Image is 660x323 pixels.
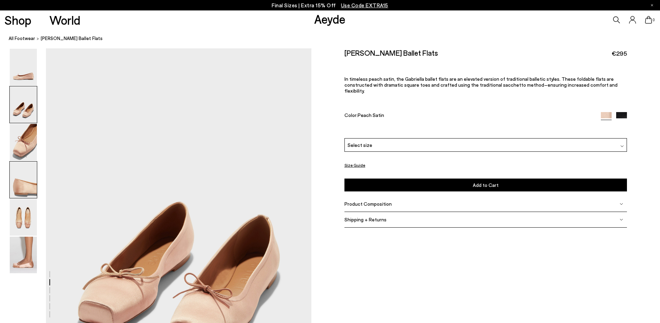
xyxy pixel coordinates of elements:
[41,35,103,42] span: [PERSON_NAME] Ballet Flats
[348,141,372,149] span: Select size
[49,14,80,26] a: World
[10,124,37,160] img: Gabriella Satin Ballet Flats - Image 3
[612,49,627,58] span: €295
[620,218,623,221] img: svg%3E
[10,86,37,123] img: Gabriella Satin Ballet Flats - Image 2
[344,48,438,57] h2: [PERSON_NAME] Ballet Flats
[652,18,655,22] span: 0
[344,112,592,120] div: Color:
[9,35,35,42] a: All Footwear
[10,237,37,273] img: Gabriella Satin Ballet Flats - Image 6
[10,199,37,236] img: Gabriella Satin Ballet Flats - Image 5
[344,179,627,191] button: Add to Cart
[344,161,365,170] button: Size Guide
[341,2,388,8] span: Navigate to /collections/ss25-final-sizes
[620,144,624,148] img: svg%3E
[9,29,660,48] nav: breadcrumb
[314,11,345,26] a: Aeyde
[272,1,388,10] p: Final Sizes | Extra 15% Off
[5,14,31,26] a: Shop
[344,76,618,94] span: In timeless peach satin, the Gabriella ballet flats are an elevated version of traditional ballet...
[10,49,37,85] img: Gabriella Satin Ballet Flats - Image 1
[10,161,37,198] img: Gabriella Satin Ballet Flats - Image 4
[620,202,623,205] img: svg%3E
[473,182,499,188] span: Add to Cart
[344,216,387,222] span: Shipping + Returns
[645,16,652,24] a: 0
[358,112,384,118] span: Peach Satin
[344,201,392,207] span: Product Composition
